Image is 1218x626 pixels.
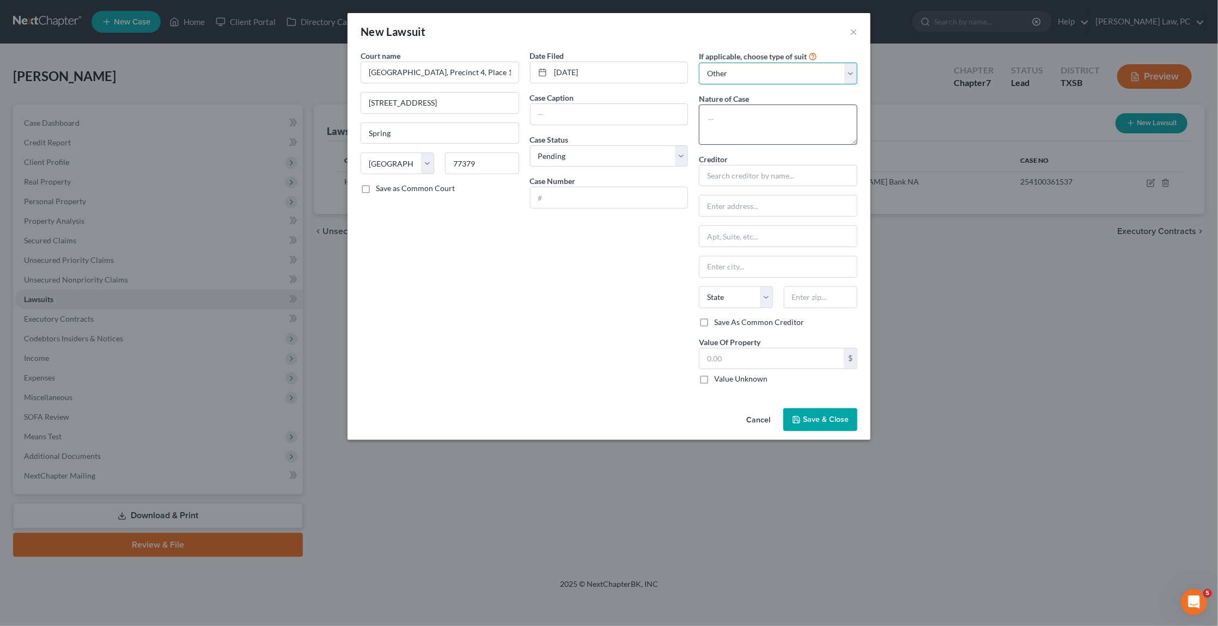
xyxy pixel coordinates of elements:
[699,155,728,164] span: Creditor
[699,226,857,247] input: Apt, Suite, etc...
[699,165,857,187] input: Search creditor by name...
[714,317,804,328] label: Save As Common Creditor
[699,348,844,369] input: 0.00
[784,286,857,308] input: Enter zip...
[376,183,455,194] label: Save as Common Court
[551,62,688,83] input: MM/DD/YYYY
[387,25,426,38] span: Lawsuit
[531,187,688,208] input: #
[783,408,857,431] button: Save & Close
[1203,589,1212,598] span: 5
[699,195,857,216] input: Enter address...
[714,373,768,384] label: Value Unknown
[361,51,400,60] span: Court name
[699,336,760,348] label: Value Of Property
[803,415,849,424] span: Save & Close
[850,25,857,38] button: ×
[699,93,749,105] label: Nature of Case
[361,62,519,83] input: Search court by name...
[530,50,564,62] label: Date Filed
[844,348,857,369] div: $
[361,93,519,113] input: Enter address...
[530,92,574,103] label: Case Caption
[699,256,857,277] input: Enter city...
[1181,589,1207,615] iframe: Intercom live chat
[361,25,384,38] span: New
[530,135,569,144] span: Case Status
[738,409,779,431] button: Cancel
[530,175,576,187] label: Case Number
[445,152,519,174] input: Enter zip...
[361,123,519,144] input: Enter city...
[531,104,688,125] input: --
[699,51,807,62] label: If applicable, choose type of suit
